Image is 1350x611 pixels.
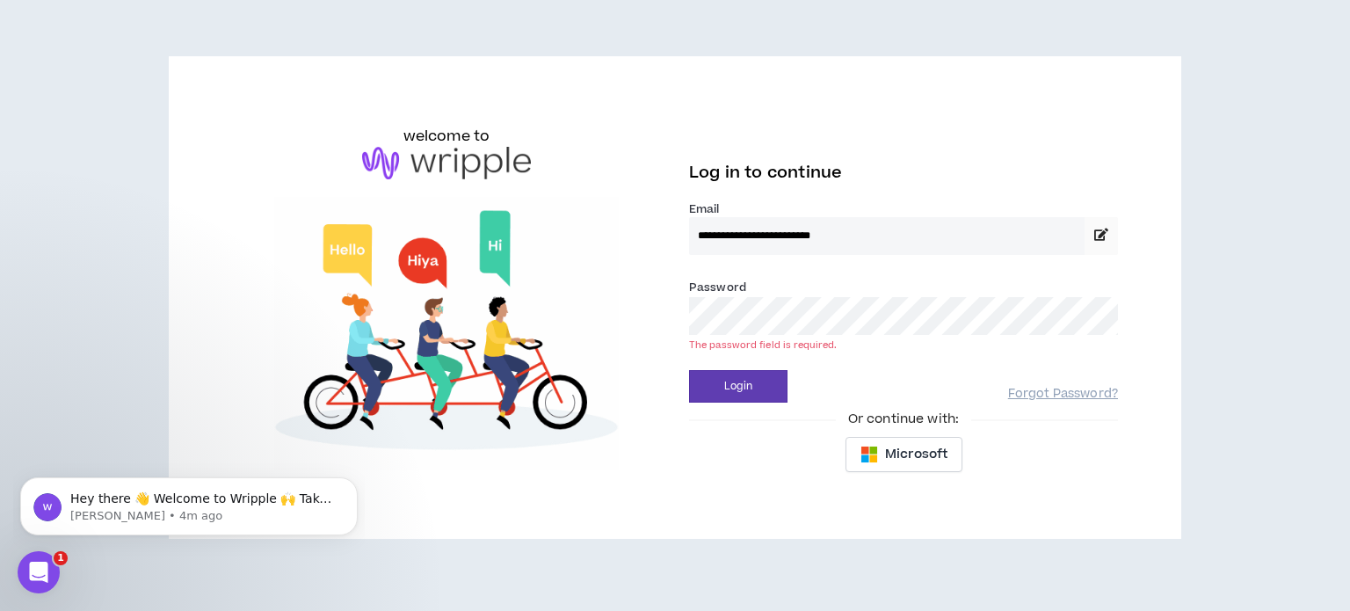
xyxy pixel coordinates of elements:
[689,201,1118,217] label: Email
[13,440,365,564] iframe: Intercom notifications message
[18,551,60,593] iframe: Intercom live chat
[846,437,962,472] button: Microsoft
[403,126,490,147] h6: welcome to
[362,147,531,180] img: logo-brand.png
[836,410,971,429] span: Or continue with:
[232,197,661,469] img: Welcome to Wripple
[885,445,947,464] span: Microsoft
[54,551,68,565] span: 1
[689,338,1118,352] div: The password field is required.
[1008,386,1118,403] a: Forgot Password?
[689,280,746,295] label: Password
[689,162,842,184] span: Log in to continue
[689,370,787,403] button: Login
